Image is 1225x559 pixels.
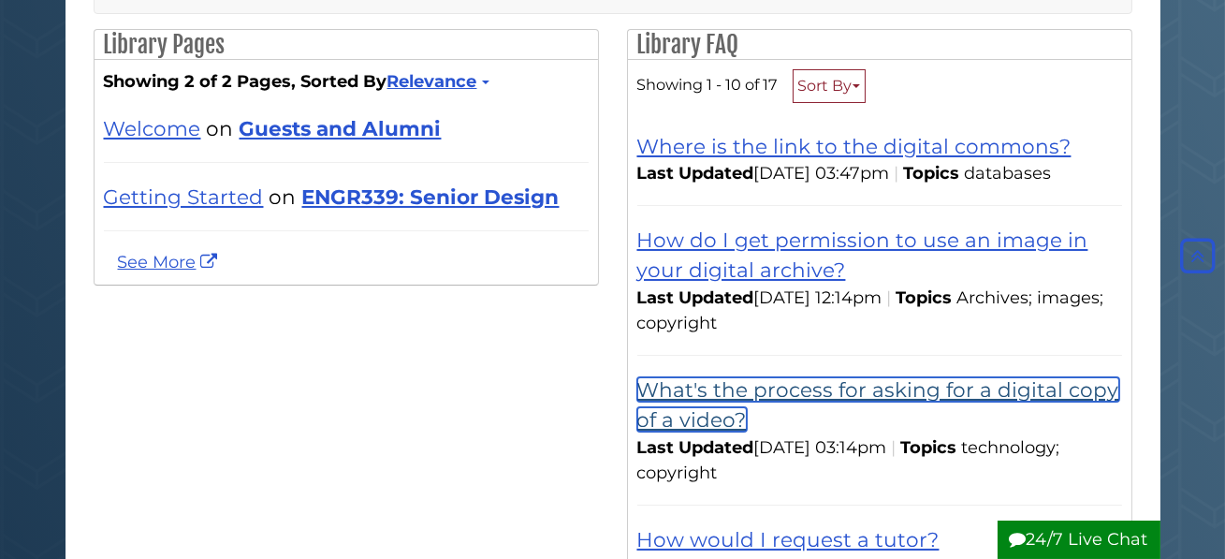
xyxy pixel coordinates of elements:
[95,30,598,60] h2: Library Pages
[901,437,957,458] span: Topics
[793,69,866,103] button: Sort By
[904,163,960,184] span: Topics
[637,527,940,552] a: How would I request a tutor?
[962,435,1065,461] li: technology;
[998,521,1160,559] button: 24/7 Live Chat
[637,287,882,308] span: [DATE] 12:14pm
[637,75,779,94] span: Showing 1 - 10 of 17
[1038,286,1109,311] li: images;
[637,287,754,308] span: Last Updated
[1175,245,1220,266] a: Back to Top
[637,377,1119,432] a: What's the process for asking for a digital copy of a video?
[637,163,890,184] span: [DATE] 03:47pm
[890,163,904,184] span: |
[887,437,901,458] span: |
[882,287,897,308] span: |
[637,163,754,184] span: Last Updated
[637,437,754,458] span: Last Updated
[270,184,297,209] span: on
[637,437,1065,483] ul: Topics
[104,69,589,95] strong: Showing 2 of 2 Pages, Sorted By
[240,116,442,140] a: Guests and Alumni
[104,116,201,140] a: Welcome
[957,286,1038,311] li: Archives;
[637,311,722,336] li: copyright
[637,461,722,486] li: copyright
[104,184,264,209] a: Getting Started
[628,30,1131,60] h2: Library FAQ
[637,134,1072,158] a: Where is the link to the digital commons?
[118,252,223,272] a: See more digital media request results
[965,163,1057,184] ul: Topics
[387,71,487,92] a: Relevance
[207,116,234,140] span: on
[897,287,953,308] span: Topics
[965,161,1057,186] li: databases
[302,184,560,209] a: ENGR339: Senior Design
[637,228,1088,282] a: How do I get permission to use an image in your digital archive?
[637,437,887,458] span: [DATE] 03:14pm
[637,287,1109,333] ul: Topics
